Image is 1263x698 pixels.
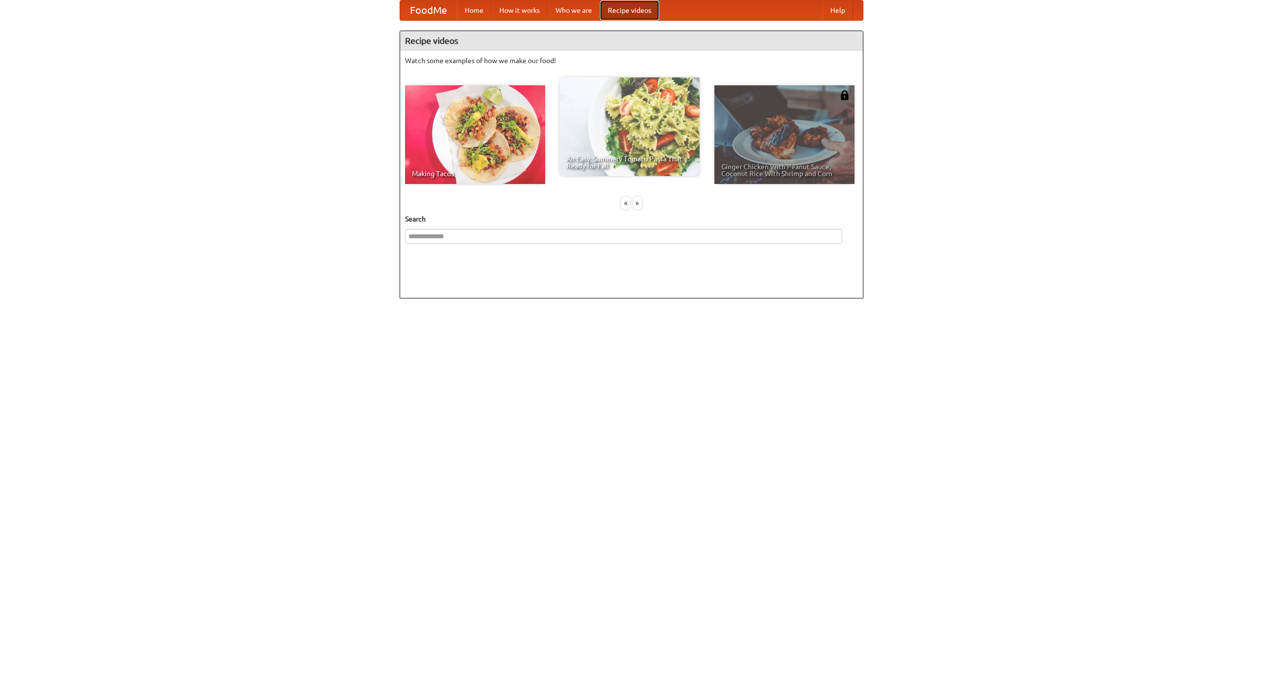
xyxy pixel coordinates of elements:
a: Who we are [548,0,600,20]
div: « [621,197,630,209]
img: 483408.png [840,90,850,100]
a: Recipe videos [600,0,659,20]
a: How it works [491,0,548,20]
span: Making Tacos [412,170,538,177]
h5: Search [405,214,858,224]
div: » [633,197,642,209]
h4: Recipe videos [400,31,863,51]
a: Help [822,0,853,20]
p: Watch some examples of how we make our food! [405,56,858,66]
a: Making Tacos [405,85,545,184]
a: FoodMe [400,0,457,20]
span: An Easy, Summery Tomato Pasta That's Ready for Fall [566,155,693,169]
a: An Easy, Summery Tomato Pasta That's Ready for Fall [559,77,700,176]
a: Home [457,0,491,20]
